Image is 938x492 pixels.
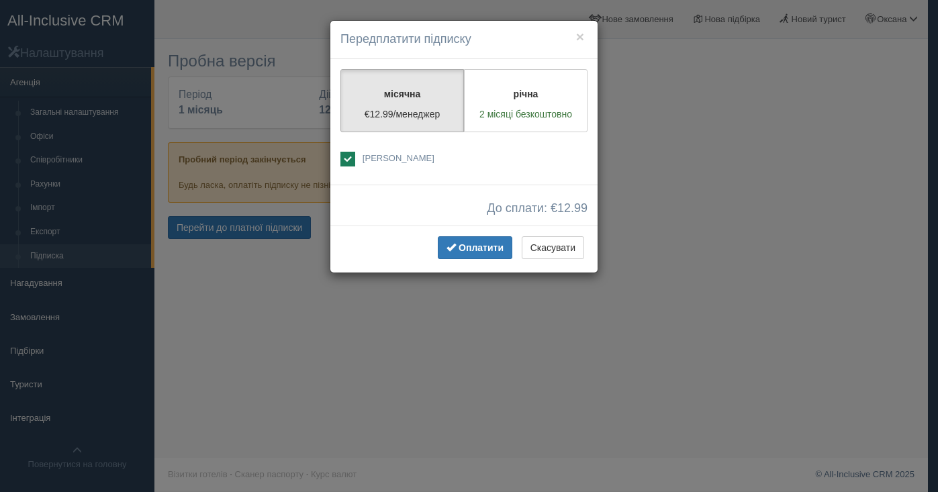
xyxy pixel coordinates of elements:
[576,30,584,44] button: ×
[438,236,512,259] button: Оплатити
[557,201,588,215] span: 12.99
[473,87,579,101] p: річна
[363,153,434,163] span: [PERSON_NAME]
[349,87,455,101] p: місячна
[487,202,588,215] span: До сплати: €
[522,236,584,259] button: Скасувати
[340,31,588,48] h4: Передплатити підписку
[459,242,504,253] span: Оплатити
[473,107,579,121] p: 2 місяці безкоштовно
[349,107,455,121] p: €12.99/менеджер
